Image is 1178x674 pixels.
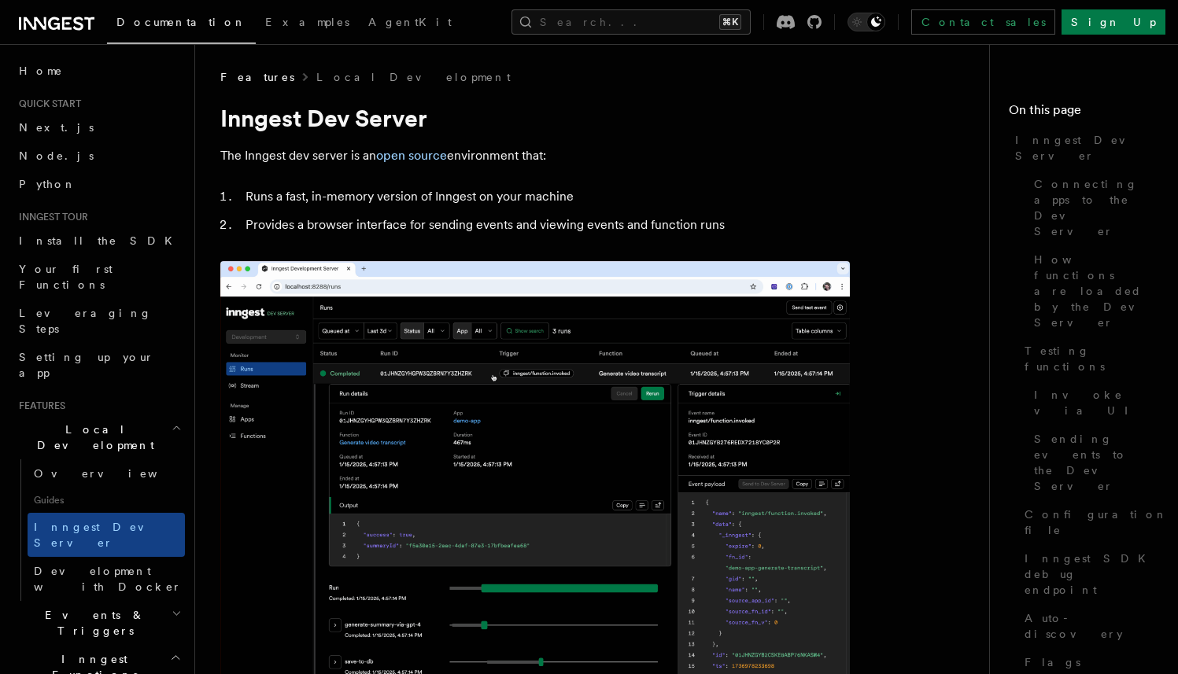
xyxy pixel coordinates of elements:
a: Testing functions [1018,337,1159,381]
span: Invoke via UI [1034,387,1159,418]
span: Overview [34,467,196,480]
a: Sending events to the Dev Server [1028,425,1159,500]
span: Sending events to the Dev Server [1034,431,1159,494]
span: Node.js [19,149,94,162]
button: Toggle dark mode [847,13,885,31]
span: Next.js [19,121,94,134]
span: Leveraging Steps [19,307,152,335]
a: Contact sales [911,9,1055,35]
span: Inngest Dev Server [1015,132,1159,164]
a: Node.js [13,142,185,170]
a: How functions are loaded by the Dev Server [1028,245,1159,337]
span: Inngest Dev Server [34,521,168,549]
a: Inngest Dev Server [1009,126,1159,170]
span: Features [220,69,294,85]
span: How functions are loaded by the Dev Server [1034,252,1159,330]
a: Configuration file [1018,500,1159,544]
li: Runs a fast, in-memory version of Inngest on your machine [241,186,850,208]
span: Documentation [116,16,246,28]
button: Events & Triggers [13,601,185,645]
a: Examples [256,5,359,42]
button: Search...⌘K [511,9,751,35]
span: Auto-discovery [1025,610,1159,642]
span: Inngest tour [13,211,88,223]
li: Provides a browser interface for sending events and viewing events and function runs [241,214,850,236]
span: Quick start [13,98,81,110]
span: Inngest SDK debug endpoint [1025,551,1159,598]
span: Features [13,400,65,412]
a: AgentKit [359,5,461,42]
a: Invoke via UI [1028,381,1159,425]
span: Connecting apps to the Dev Server [1034,176,1159,239]
div: Local Development [13,459,185,601]
a: Overview [28,459,185,488]
a: Inngest Dev Server [28,513,185,557]
a: Auto-discovery [1018,604,1159,648]
span: Examples [265,16,349,28]
a: Documentation [107,5,256,44]
a: Python [13,170,185,198]
span: AgentKit [368,16,452,28]
h1: Inngest Dev Server [220,104,850,132]
span: Local Development [13,422,172,453]
span: Home [19,63,63,79]
span: Events & Triggers [13,607,172,639]
a: Your first Functions [13,255,185,299]
a: Connecting apps to the Dev Server [1028,170,1159,245]
span: Setting up your app [19,351,154,379]
a: Development with Docker [28,557,185,601]
p: The Inngest dev server is an environment that: [220,145,850,167]
span: Configuration file [1025,506,1168,538]
a: Local Development [316,69,511,85]
a: Next.js [13,113,185,142]
h4: On this page [1009,101,1159,126]
span: Testing functions [1025,343,1159,374]
a: Setting up your app [13,343,185,387]
a: Inngest SDK debug endpoint [1018,544,1159,604]
span: Guides [28,488,185,513]
a: Install the SDK [13,227,185,255]
span: Development with Docker [34,565,182,593]
button: Local Development [13,415,185,459]
span: Flags [1025,654,1080,670]
a: open source [376,148,447,163]
span: Install the SDK [19,234,182,247]
a: Leveraging Steps [13,299,185,343]
span: Python [19,178,76,190]
span: Your first Functions [19,263,113,291]
a: Home [13,57,185,85]
a: Sign Up [1062,9,1165,35]
kbd: ⌘K [719,14,741,30]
